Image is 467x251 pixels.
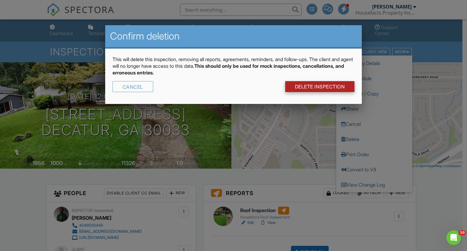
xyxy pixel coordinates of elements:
[285,81,355,92] a: DELETE Inspection
[112,56,355,76] p: This will delete this inspection, removing all reports, agreements, reminders, and follow-ups. Th...
[112,63,344,76] strong: This should only be used for mock inspections, cancellations, and erroneous entries.
[459,230,466,235] span: 10
[446,230,461,245] iframe: Intercom live chat
[110,30,357,42] h2: Confirm deletion
[112,81,153,92] div: Cancel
